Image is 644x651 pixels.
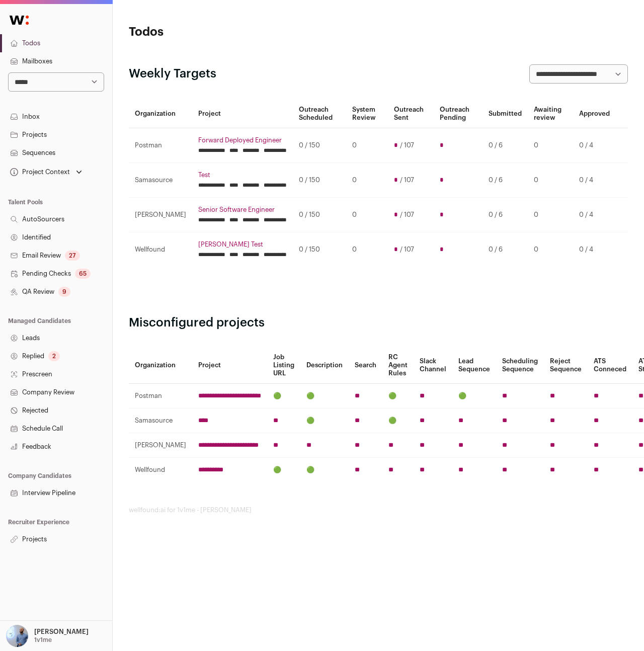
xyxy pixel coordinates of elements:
[544,347,588,384] th: Reject Sequence
[129,347,192,384] th: Organization
[293,100,346,128] th: Outreach Scheduled
[293,198,346,232] td: 0 / 150
[129,315,628,331] h2: Misconfigured projects
[198,206,287,214] a: Senior Software Engineer
[528,100,573,128] th: Awaiting review
[129,163,192,198] td: Samasource
[346,128,388,163] td: 0
[482,100,528,128] th: Submitted
[400,211,414,219] span: / 107
[129,458,192,482] td: Wellfound
[434,100,482,128] th: Outreach Pending
[482,198,528,232] td: 0 / 6
[129,198,192,232] td: [PERSON_NAME]
[388,100,434,128] th: Outreach Sent
[129,384,192,409] td: Postman
[482,232,528,267] td: 0 / 6
[293,128,346,163] td: 0 / 150
[267,458,300,482] td: 🟢
[129,232,192,267] td: Wellfound
[300,384,349,409] td: 🟢
[48,351,60,361] div: 2
[400,246,414,254] span: / 107
[198,240,287,249] a: [PERSON_NAME] Test
[129,128,192,163] td: Postman
[573,163,616,198] td: 0 / 4
[34,628,89,636] p: [PERSON_NAME]
[198,171,287,179] a: Test
[382,409,414,433] td: 🟢
[346,198,388,232] td: 0
[300,409,349,433] td: 🟢
[75,269,91,279] div: 65
[346,232,388,267] td: 0
[300,347,349,384] th: Description
[573,128,616,163] td: 0 / 4
[382,384,414,409] td: 🟢
[382,347,414,384] th: RC Agent Rules
[482,163,528,198] td: 0 / 6
[293,163,346,198] td: 0 / 150
[4,10,34,30] img: Wellfound
[573,100,616,128] th: Approved
[528,198,573,232] td: 0
[129,409,192,433] td: Samasource
[573,232,616,267] td: 0 / 4
[300,458,349,482] td: 🟢
[192,347,267,384] th: Project
[400,176,414,184] span: / 107
[528,128,573,163] td: 0
[8,168,70,176] div: Project Context
[129,66,216,82] h2: Weekly Targets
[400,141,414,149] span: / 107
[482,128,528,163] td: 0 / 6
[496,347,544,384] th: Scheduling Sequence
[6,625,28,647] img: 97332-medium_jpg
[129,433,192,458] td: [PERSON_NAME]
[528,163,573,198] td: 0
[4,625,91,647] button: Open dropdown
[267,384,300,409] td: 🟢
[573,198,616,232] td: 0 / 4
[452,384,496,409] td: 🟢
[198,136,287,144] a: Forward Deployed Engineer
[65,251,80,261] div: 27
[267,347,300,384] th: Job Listing URL
[129,506,628,514] footer: wellfound:ai for 1v1me - [PERSON_NAME]
[192,100,293,128] th: Project
[346,163,388,198] td: 0
[129,24,295,40] h1: Todos
[588,347,632,384] th: ATS Conneced
[452,347,496,384] th: Lead Sequence
[414,347,452,384] th: Slack Channel
[8,165,84,179] button: Open dropdown
[129,100,192,128] th: Organization
[58,287,70,297] div: 9
[293,232,346,267] td: 0 / 150
[346,100,388,128] th: System Review
[34,636,52,644] p: 1v1me
[349,347,382,384] th: Search
[528,232,573,267] td: 0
